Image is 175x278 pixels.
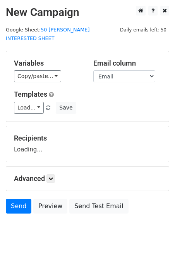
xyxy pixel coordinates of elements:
a: Daily emails left: 50 [117,27,169,33]
h5: Email column [93,59,161,68]
h5: Advanced [14,174,161,183]
a: 50 [PERSON_NAME] INTERESTED SHEET [6,27,89,42]
h2: New Campaign [6,6,169,19]
small: Google Sheet: [6,27,89,42]
div: Loading... [14,134,161,154]
a: Preview [33,199,67,214]
span: Daily emails left: 50 [117,26,169,34]
a: Copy/paste... [14,70,61,82]
button: Save [56,102,76,114]
h5: Recipients [14,134,161,142]
a: Send [6,199,31,214]
h5: Variables [14,59,82,68]
a: Send Test Email [69,199,128,214]
a: Templates [14,90,47,98]
a: Load... [14,102,44,114]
